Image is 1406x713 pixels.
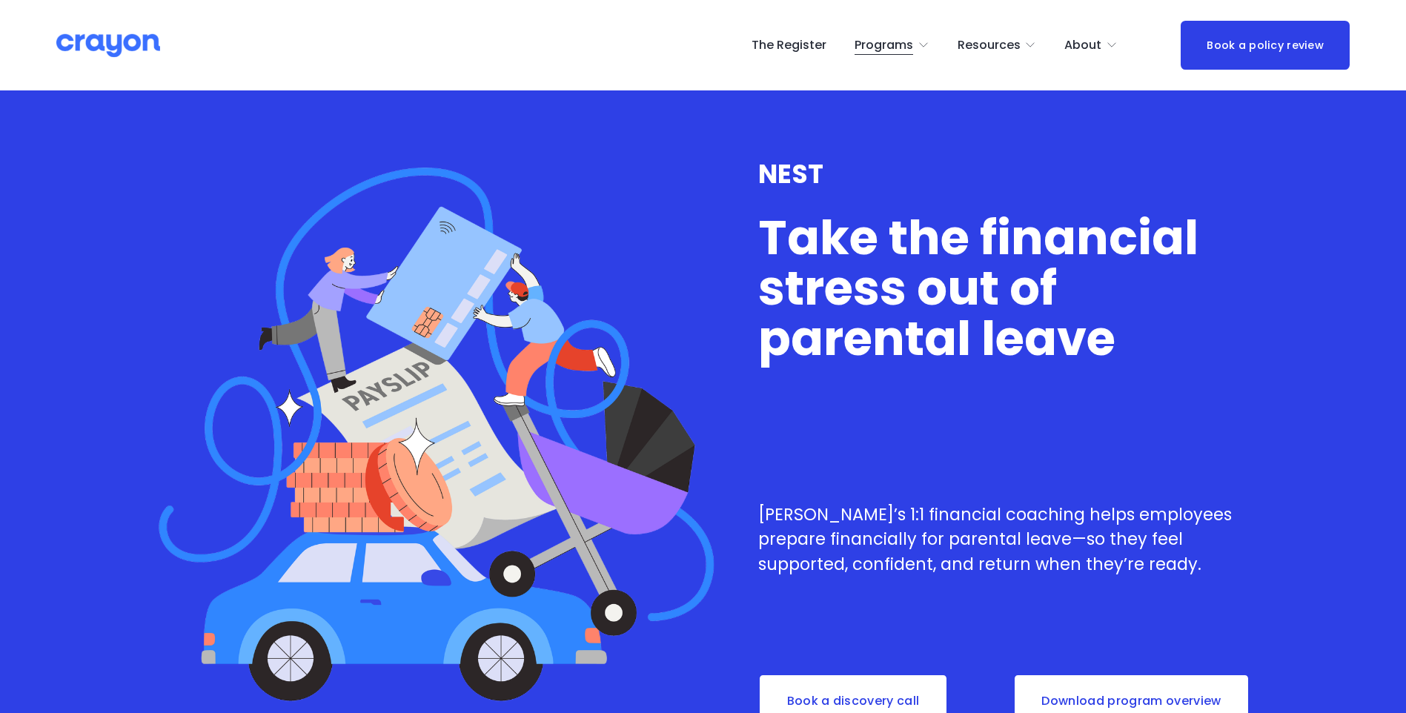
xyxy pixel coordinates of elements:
[758,213,1260,363] h1: Take the financial stress out of parental leave
[56,33,160,59] img: Crayon
[855,35,913,56] span: Programs
[1064,35,1101,56] span: About
[958,35,1021,56] span: Resources
[1181,21,1350,69] a: Book a policy review
[758,503,1260,577] p: [PERSON_NAME]’s 1:1 financial coaching helps employees prepare financially for parental leave—so ...
[752,33,826,57] a: The Register
[758,159,1260,189] h3: NEST
[855,33,929,57] a: folder dropdown
[958,33,1037,57] a: folder dropdown
[1064,33,1118,57] a: folder dropdown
